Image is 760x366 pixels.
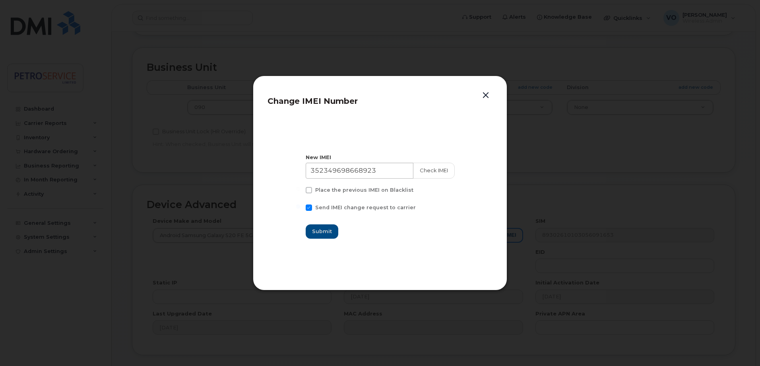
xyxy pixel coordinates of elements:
[306,154,455,161] div: New IMEI
[296,204,300,208] input: Send IMEI change request to carrier
[296,187,300,191] input: Place the previous IMEI on Blacklist
[315,187,413,193] span: Place the previous IMEI on Blacklist
[413,163,455,179] button: Check IMEI
[315,204,416,210] span: Send IMEI change request to carrier
[268,96,358,106] span: Change IMEI Number
[312,228,332,235] span: Submit
[306,224,338,239] button: Submit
